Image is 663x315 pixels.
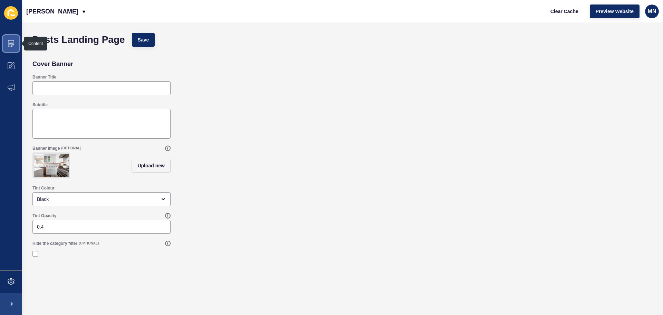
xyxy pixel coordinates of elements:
[32,102,48,108] label: Subtitle
[28,41,43,46] div: Content
[132,159,171,173] button: Upload new
[32,61,73,67] h2: Cover Banner
[32,185,55,191] label: Tint Colour
[596,8,634,15] span: Preview Website
[545,4,584,18] button: Clear Cache
[32,241,77,246] label: Hide the category filter
[132,33,155,47] button: Save
[61,146,81,151] span: (OPTIONAL)
[32,74,56,80] label: Banner Title
[79,241,99,246] span: (OPTIONAL)
[26,3,78,20] p: [PERSON_NAME]
[32,146,60,151] label: Banner Image
[32,213,56,219] label: Tint Opacity
[32,192,171,206] div: open menu
[137,162,165,169] span: Upload new
[138,36,149,43] span: Save
[648,8,656,15] span: MN
[32,36,125,43] h1: Posts Landing Page
[34,154,69,177] img: 0bcbdad9276e41862f6d5ec093a1f5d5.jpg
[590,4,640,18] button: Preview Website
[550,8,578,15] span: Clear Cache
